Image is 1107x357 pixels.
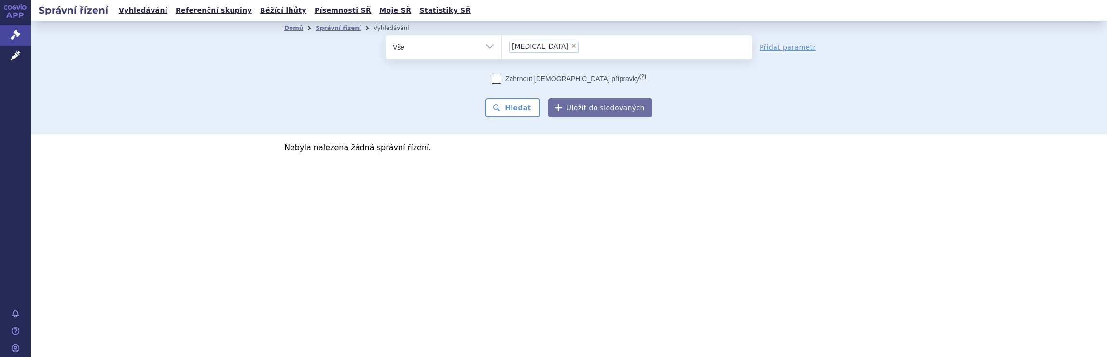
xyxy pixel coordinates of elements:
[376,4,414,17] a: Moje SŘ
[639,73,646,80] abbr: (?)
[760,43,816,52] a: Přidat parametr
[173,4,255,17] a: Referenční skupiny
[416,4,473,17] a: Statistiky SŘ
[374,21,422,35] li: Vyhledávání
[284,144,854,152] p: Nebyla nalezena žádná správní řízení.
[31,3,116,17] h2: Správní řízení
[316,25,361,31] a: Správní řízení
[257,4,309,17] a: Běžící lhůty
[284,25,303,31] a: Domů
[116,4,170,17] a: Vyhledávání
[485,98,540,117] button: Hledat
[581,40,587,52] input: [MEDICAL_DATA]
[571,43,577,49] span: ×
[312,4,374,17] a: Písemnosti SŘ
[512,43,568,50] span: [MEDICAL_DATA]
[492,74,646,84] label: Zahrnout [DEMOGRAPHIC_DATA] přípravky
[548,98,652,117] button: Uložit do sledovaných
